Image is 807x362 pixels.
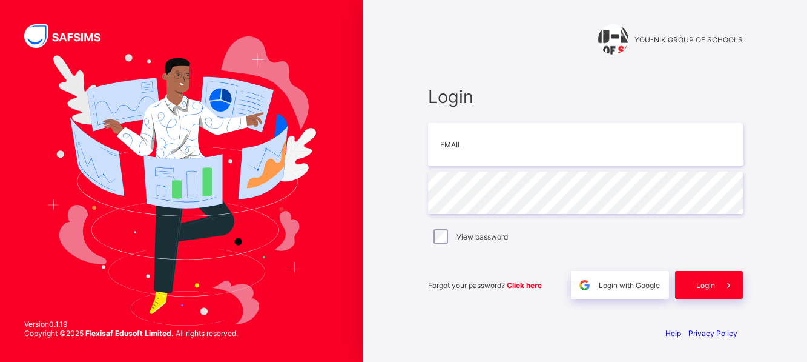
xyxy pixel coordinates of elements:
label: View password [456,232,508,241]
a: Click here [507,281,542,290]
a: Privacy Policy [688,329,737,338]
img: SAFSIMS Logo [24,24,115,48]
img: Hero Image [47,36,316,326]
a: Help [665,329,681,338]
span: Version 0.1.19 [24,320,238,329]
img: google.396cfc9801f0270233282035f929180a.svg [578,278,591,292]
span: Login [428,86,743,107]
span: Login [696,281,715,290]
span: Copyright © 2025 All rights reserved. [24,329,238,338]
span: Login with Google [599,281,660,290]
strong: Flexisaf Edusoft Limited. [85,329,174,338]
span: Forgot your password? [428,281,542,290]
span: YOU-NIK GROUP OF SCHOOLS [634,35,743,44]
